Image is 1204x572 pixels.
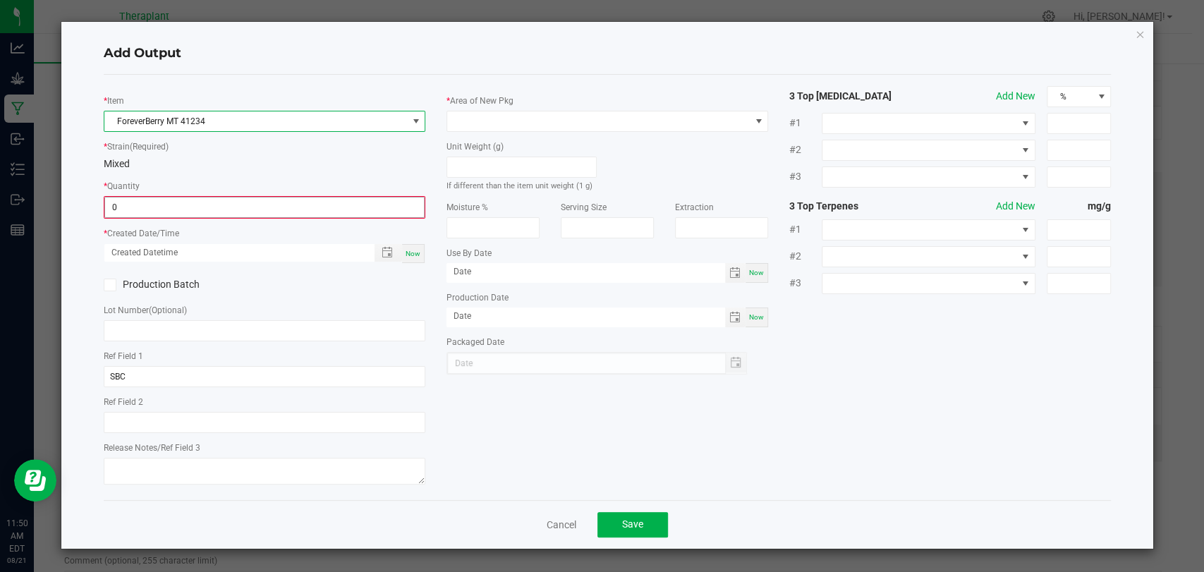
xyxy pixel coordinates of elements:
input: Date [446,263,725,281]
label: Quantity [107,180,140,193]
span: #1 [789,116,822,130]
label: Packaged Date [446,336,504,348]
h4: Add Output [104,44,1111,63]
span: Toggle calendar [725,308,746,327]
span: Now [749,269,764,276]
label: Use By Date [446,247,492,260]
iframe: Resource center [14,459,56,501]
input: Created Datetime [104,244,360,262]
span: Toggle popup [375,244,402,262]
label: Lot Number [104,304,187,317]
span: % [1047,87,1093,107]
span: Save [622,518,643,530]
span: Mixed [104,158,130,169]
button: Add New [996,199,1035,214]
label: Strain [107,140,169,153]
span: #2 [789,249,822,264]
label: Moisture % [446,201,488,214]
span: (Required) [130,142,169,152]
span: ForeverBerry MT 41234 [104,111,407,131]
label: Production Date [446,291,509,304]
label: Item [107,95,124,107]
span: Now [749,313,764,321]
label: Production Batch [104,277,254,292]
strong: mg/g [1047,199,1111,214]
label: Serving Size [561,201,607,214]
label: Area of New Pkg [450,95,513,107]
span: #1 [789,222,822,237]
strong: 3 Top Terpenes [789,199,918,214]
button: Save [597,512,668,537]
input: Date [446,308,725,325]
small: If different than the item unit weight (1 g) [446,181,592,190]
label: Ref Field 2 [104,396,143,408]
span: #2 [789,142,822,157]
span: #3 [789,169,822,184]
label: Release Notes/Ref Field 3 [104,442,200,454]
span: Now [406,250,420,257]
span: #3 [789,276,822,291]
button: Add New [996,89,1035,104]
span: (Optional) [149,305,187,315]
span: Toggle calendar [725,263,746,283]
label: Created Date/Time [107,227,179,240]
label: Ref Field 1 [104,350,143,363]
a: Cancel [547,518,576,532]
label: Unit Weight (g) [446,140,504,153]
strong: 3 Top [MEDICAL_DATA] [789,89,918,104]
label: Extraction [675,201,714,214]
